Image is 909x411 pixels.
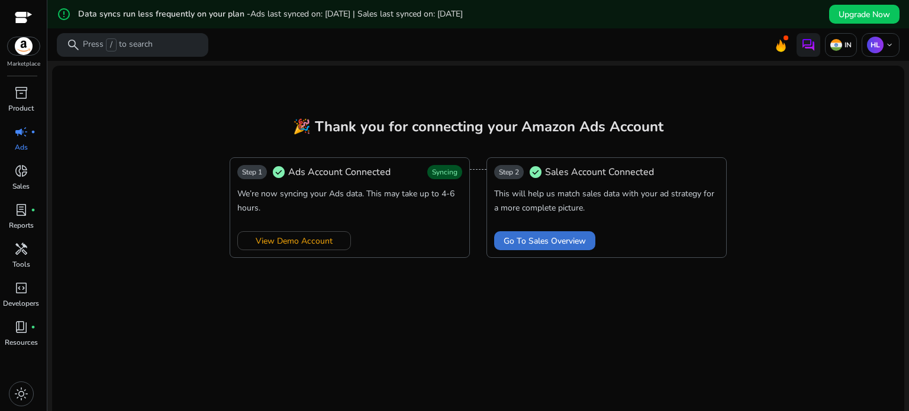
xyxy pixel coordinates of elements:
[31,208,36,212] span: fiber_manual_record
[31,325,36,329] span: fiber_manual_record
[237,188,454,213] span: We’re now syncing your Ads data. This may take up to 4-6 hours.
[78,9,463,20] h5: Data syncs run less frequently on your plan -
[9,220,34,231] p: Reports
[14,320,28,334] span: book_4
[829,5,900,24] button: Upgrade Now
[14,387,28,401] span: light_mode
[250,8,463,20] span: Ads last synced on: [DATE] | Sales last synced on: [DATE]
[237,231,351,250] button: View Demo Account
[14,125,28,139] span: campaign
[66,38,80,52] span: search
[432,167,457,177] span: Syncing
[499,167,519,177] span: Step 2
[8,37,40,55] img: amazon.svg
[5,337,38,348] p: Resources
[14,164,28,178] span: donut_small
[867,37,884,53] p: HL
[494,231,595,250] button: Go To Sales Overview
[14,242,28,256] span: handyman
[7,60,40,69] p: Marketplace
[8,103,34,114] p: Product
[830,39,842,51] img: in.svg
[14,281,28,295] span: code_blocks
[288,165,391,179] span: Ads Account Connected
[106,38,117,51] span: /
[12,181,30,192] p: Sales
[83,38,153,51] p: Press to search
[14,203,28,217] span: lab_profile
[494,188,714,213] span: This will help us match sales data with your ad strategy for a more complete picture.
[14,86,28,100] span: inventory_2
[15,142,28,153] p: Ads
[885,40,894,50] span: keyboard_arrow_down
[272,165,286,179] span: check_circle
[57,7,71,21] mat-icon: error_outline
[293,117,663,136] span: 🎉 Thank you for connecting your Amazon Ads Account
[545,165,654,179] span: Sales Account Connected
[528,165,543,179] span: check_circle
[31,130,36,134] span: fiber_manual_record
[3,298,39,309] p: Developers
[504,235,586,247] span: Go To Sales Overview
[242,167,262,177] span: Step 1
[842,40,852,50] p: IN
[256,235,333,247] span: View Demo Account
[12,259,30,270] p: Tools
[839,8,890,21] span: Upgrade Now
